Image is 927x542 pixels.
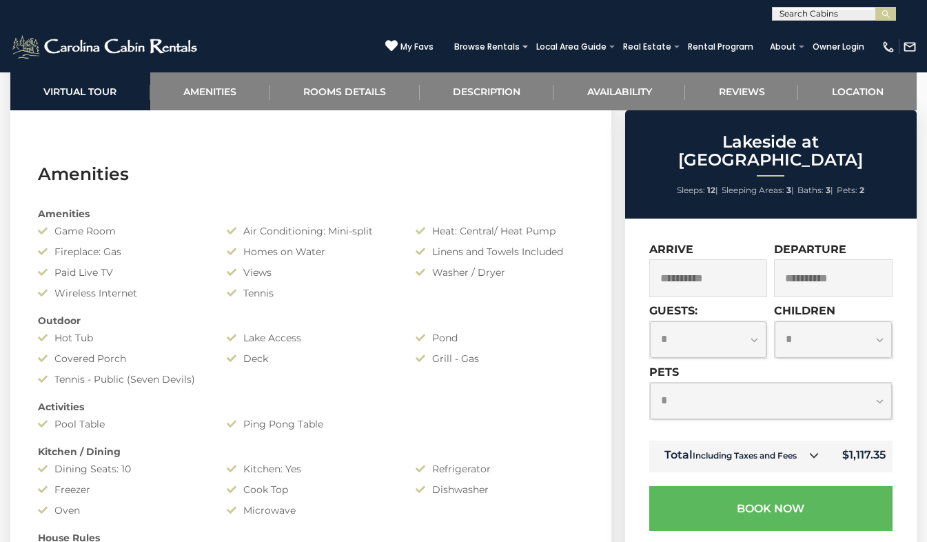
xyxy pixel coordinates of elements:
label: Guests: [649,304,697,317]
strong: 3 [826,185,831,195]
div: Ping Pong Table [216,417,405,431]
div: Amenities [28,207,594,221]
label: Arrive [649,243,693,256]
div: Cook Top [216,483,405,496]
a: My Favs [385,39,434,54]
div: Homes on Water [216,245,405,259]
span: My Favs [400,41,434,53]
a: Rental Program [681,37,760,57]
a: Local Area Guide [529,37,613,57]
strong: 3 [786,185,791,195]
div: Pool Table [28,417,216,431]
div: Dining Seats: 10 [28,462,216,476]
div: Lake Access [216,331,405,345]
h3: Amenities [38,162,584,186]
div: Covered Porch [28,352,216,365]
div: Paid Live TV [28,265,216,279]
div: Deck [216,352,405,365]
div: Kitchen / Dining [28,445,594,459]
div: Air Conditioning: Mini-split [216,224,405,238]
label: Pets [649,365,679,379]
a: Location [798,72,917,110]
a: Real Estate [616,37,678,57]
div: Views [216,265,405,279]
a: Description [420,72,554,110]
small: Including Taxes and Fees [693,450,797,461]
div: Hot Tub [28,331,216,345]
a: Availability [553,72,685,110]
li: | [722,181,794,199]
img: White-1-2.png [10,33,201,61]
a: Amenities [150,72,270,110]
div: Heat: Central/ Heat Pump [405,224,594,238]
a: Rooms Details [270,72,420,110]
div: Washer / Dryer [405,265,594,279]
strong: 2 [859,185,864,195]
a: Reviews [685,72,798,110]
label: Children [774,304,835,317]
div: Oven [28,503,216,517]
div: Freezer [28,483,216,496]
div: Dishwasher [405,483,594,496]
div: Fireplace: Gas [28,245,216,259]
span: Pets: [837,185,857,195]
div: Grill - Gas [405,352,594,365]
span: Baths: [797,185,824,195]
label: Departure [774,243,846,256]
li: | [677,181,718,199]
div: Outdoor [28,314,594,328]
h2: Lakeside at [GEOGRAPHIC_DATA] [629,133,913,170]
div: Tennis [216,286,405,300]
div: Kitchen: Yes [216,462,405,476]
strong: 12 [707,185,715,195]
td: Total [649,441,830,472]
td: $1,117.35 [830,441,893,472]
div: Refrigerator [405,462,594,476]
button: Book Now [649,486,893,531]
a: Owner Login [806,37,871,57]
a: About [763,37,803,57]
span: Sleeps: [677,185,705,195]
div: Wireless Internet [28,286,216,300]
div: Game Room [28,224,216,238]
img: mail-regular-white.png [903,40,917,54]
div: Activities [28,400,594,414]
li: | [797,181,833,199]
a: Browse Rentals [447,37,527,57]
a: Virtual Tour [10,72,150,110]
span: Sleeping Areas: [722,185,784,195]
div: Linens and Towels Included [405,245,594,259]
div: Microwave [216,503,405,517]
div: Pond [405,331,594,345]
img: phone-regular-white.png [882,40,895,54]
div: Tennis - Public (Seven Devils) [28,372,216,386]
